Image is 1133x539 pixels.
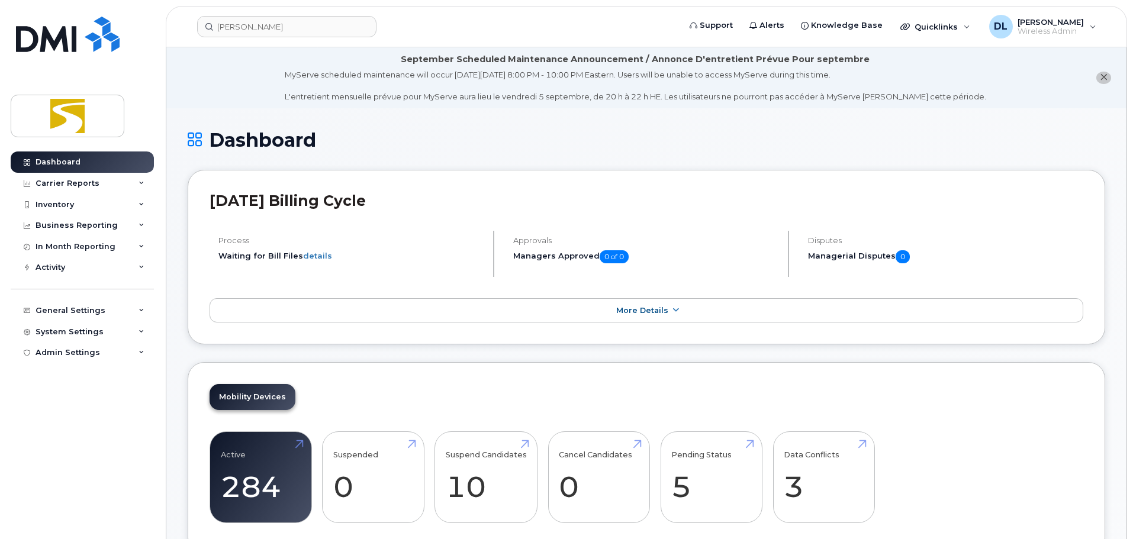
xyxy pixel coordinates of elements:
[784,438,864,517] a: Data Conflicts 3
[513,236,778,245] h4: Approvals
[808,236,1083,245] h4: Disputes
[808,250,1083,263] h5: Managerial Disputes
[446,438,527,517] a: Suspend Candidates 10
[896,250,910,263] span: 0
[221,438,301,517] a: Active 284
[333,438,413,517] a: Suspended 0
[210,384,295,410] a: Mobility Devices
[616,306,668,315] span: More Details
[218,236,483,245] h4: Process
[513,250,778,263] h5: Managers Approved
[188,130,1105,150] h1: Dashboard
[559,438,639,517] a: Cancel Candidates 0
[1096,72,1111,84] button: close notification
[218,250,483,262] li: Waiting for Bill Files
[303,251,332,260] a: details
[285,69,986,102] div: MyServe scheduled maintenance will occur [DATE][DATE] 8:00 PM - 10:00 PM Eastern. Users will be u...
[600,250,629,263] span: 0 of 0
[401,53,870,66] div: September Scheduled Maintenance Announcement / Annonce D'entretient Prévue Pour septembre
[210,192,1083,209] h2: [DATE] Billing Cycle
[671,438,751,517] a: Pending Status 5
